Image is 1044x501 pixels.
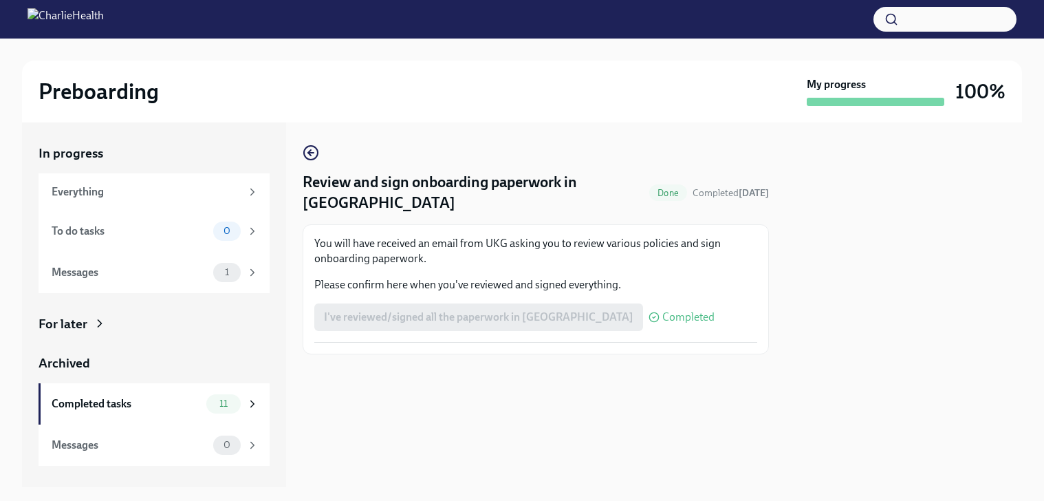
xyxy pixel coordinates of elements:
a: Messages1 [39,252,270,293]
span: 0 [215,440,239,450]
div: For later [39,315,87,333]
div: Messages [52,265,208,280]
p: You will have received an email from UKG asking you to review various policies and sign onboardin... [314,236,757,266]
span: Done [649,188,687,198]
a: Everything [39,173,270,211]
span: 1 [217,267,237,277]
h4: Review and sign onboarding paperwork in [GEOGRAPHIC_DATA] [303,172,644,213]
a: To do tasks0 [39,211,270,252]
span: October 7th, 2025 10:35 [693,186,769,200]
span: 11 [211,398,236,409]
a: Completed tasks11 [39,383,270,425]
div: Completed tasks [52,396,201,412]
strong: My progress [807,77,866,92]
h2: Preboarding [39,78,159,105]
div: Everything [52,184,241,200]
div: Messages [52,438,208,453]
a: Messages0 [39,425,270,466]
a: In progress [39,145,270,162]
p: Please confirm here when you've reviewed and signed everything. [314,277,757,292]
span: Completed [693,187,769,199]
a: For later [39,315,270,333]
div: To do tasks [52,224,208,239]
strong: [DATE] [739,187,769,199]
img: CharlieHealth [28,8,104,30]
span: 0 [215,226,239,236]
a: Archived [39,354,270,372]
span: Completed [662,312,715,323]
h3: 100% [955,79,1005,104]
